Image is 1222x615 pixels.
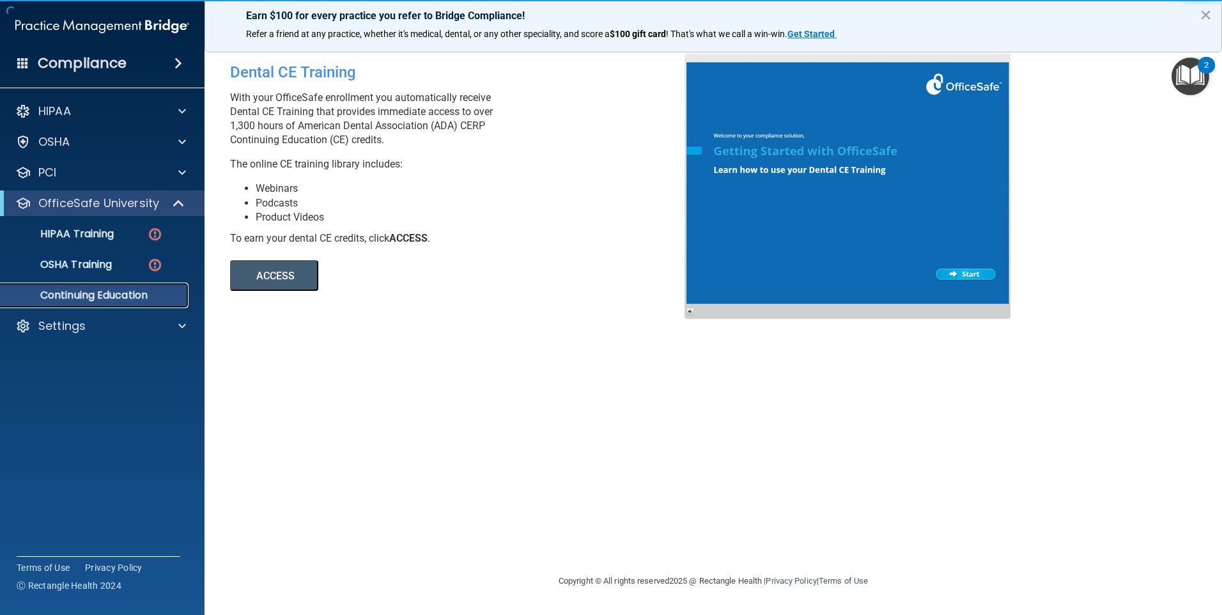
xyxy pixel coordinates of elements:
p: Settings [38,318,86,334]
strong: $100 gift card [610,29,666,39]
a: Privacy Policy [766,576,816,586]
a: OfficeSafe University [15,196,185,211]
div: Copyright © All rights reserved 2025 @ Rectangle Health | | [480,561,947,602]
button: ACCESS [230,260,318,291]
a: Settings [15,318,186,334]
a: OSHA [15,134,186,150]
li: Webinars [256,182,694,196]
img: PMB logo [15,13,189,39]
p: PCI [38,165,56,180]
a: Terms of Use [17,561,70,574]
p: OSHA [38,134,70,150]
img: danger-circle.6113f641.png [147,226,163,242]
a: Privacy Policy [85,561,143,574]
b: ACCESS [389,232,428,244]
span: Ⓒ Rectangle Health 2024 [17,579,121,592]
p: Continuing Education [8,289,183,302]
div: To earn your dental CE credits, click . [230,231,694,245]
p: The online CE training library includes: [230,157,694,171]
a: Get Started [787,29,837,39]
strong: Get Started [787,29,835,39]
p: OSHA Training [8,258,112,271]
p: OfficeSafe University [38,196,159,211]
span: Refer a friend at any practice, whether it's medical, dental, or any other speciality, and score a [246,29,610,39]
button: Open Resource Center, 2 new notifications [1172,58,1209,95]
button: Close [1200,4,1212,25]
a: HIPAA [15,104,186,119]
img: danger-circle.6113f641.png [147,257,163,273]
p: HIPAA [38,104,71,119]
p: Earn $100 for every practice you refer to Bridge Compliance! [246,10,1180,22]
h4: Compliance [38,54,127,72]
p: HIPAA Training [8,228,114,240]
a: PCI [15,165,186,180]
div: Dental CE Training [230,54,694,91]
span: ! That's what we call a win-win. [666,29,787,39]
li: Product Videos [256,210,694,224]
div: 2 [1204,65,1209,82]
p: With your OfficeSafe enrollment you automatically receive Dental CE Training that provides immedi... [230,91,694,147]
li: Podcasts [256,196,694,210]
a: ACCESS [230,272,580,281]
a: Terms of Use [819,576,868,586]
